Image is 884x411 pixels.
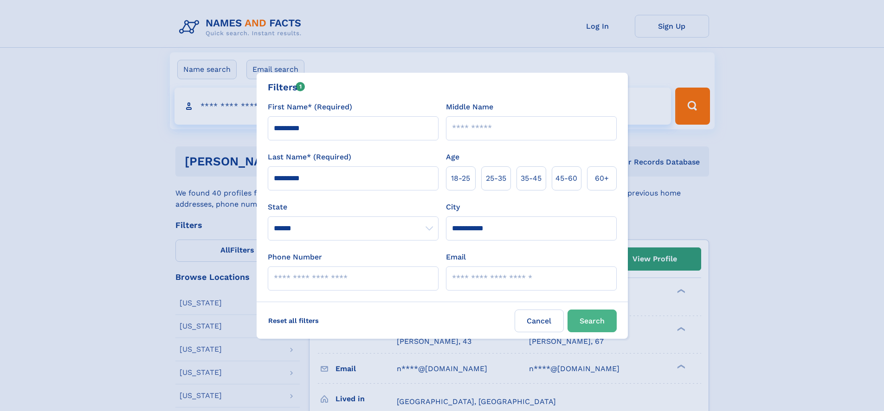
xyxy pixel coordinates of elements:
[268,101,352,113] label: First Name* (Required)
[446,101,493,113] label: Middle Name
[446,202,460,213] label: City
[268,252,322,263] label: Phone Number
[268,80,305,94] div: Filters
[262,310,325,332] label: Reset all filters
[486,173,506,184] span: 25‑35
[568,310,617,332] button: Search
[268,202,439,213] label: State
[451,173,470,184] span: 18‑25
[446,152,459,163] label: Age
[446,252,466,263] label: Email
[268,152,351,163] label: Last Name* (Required)
[515,310,564,332] label: Cancel
[555,173,577,184] span: 45‑60
[521,173,542,184] span: 35‑45
[595,173,609,184] span: 60+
